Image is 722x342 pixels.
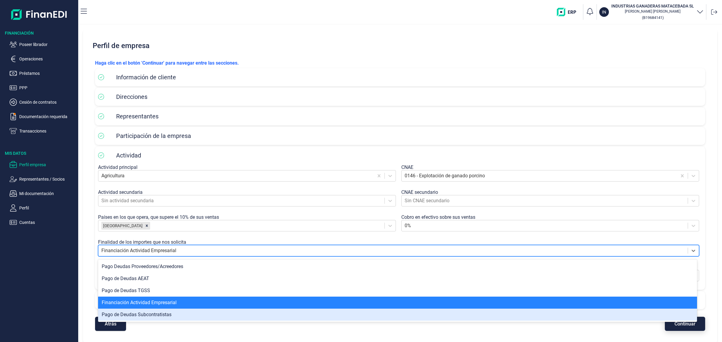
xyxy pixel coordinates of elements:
p: Transacciones [19,127,76,135]
button: Representantes / Socios [10,176,76,183]
button: Préstamos [10,70,76,77]
span: Continuar [674,322,696,326]
button: Continuar [665,317,705,331]
span: Atrás [105,322,116,326]
p: IN [602,9,606,15]
img: Logo de aplicación [11,5,67,24]
p: Representantes / Socios [19,176,76,183]
label: CNAE secundario [401,189,438,195]
label: Actividad principal [98,164,137,170]
button: Perfil empresa [10,161,76,168]
button: Transacciones [10,127,76,135]
p: Préstamos [19,70,76,77]
img: erp [557,8,581,16]
button: Perfil [10,204,76,212]
button: Poseer librador [10,41,76,48]
p: Operaciones [19,55,76,63]
button: Atrás [95,317,126,331]
p: PPP [19,84,76,91]
p: Documentación requerida [19,113,76,120]
p: Mi documentación [19,190,76,197]
div: Pago Deudas Proveedores/Acreedores [98,261,697,273]
p: Perfil [19,204,76,212]
button: PPP [10,84,76,91]
h2: Perfil de empresa [90,37,710,55]
button: Operaciones [10,55,76,63]
p: Perfil empresa [19,161,76,168]
div: Pago de Deudas AEAT [98,273,697,285]
label: Actividad secundaria [98,189,143,195]
p: Cesión de contratos [19,99,76,106]
span: Representantes [116,113,159,120]
button: Cuentas [10,219,76,226]
button: Documentación requerida [10,113,76,120]
div: [GEOGRAPHIC_DATA] [101,222,143,230]
label: Finalidad de los importes que nos solicita [98,239,186,245]
div: Pago de Deudas TGSS [98,285,697,297]
span: Información de cliente [116,74,176,81]
span: Direcciones [116,93,147,100]
label: Cobro en efectivo sobre sus ventas [401,214,475,220]
button: Cesión de contratos [10,99,76,106]
small: Copiar cif [642,15,664,20]
button: ININDUSTRIAS GANADERAS MATACEBADA SL[PERSON_NAME] [PERSON_NAME](B19684141) [599,3,704,21]
p: Poseer librador [19,41,76,48]
p: Haga clic en el botón 'Continuar' para navegar entre las secciones. [95,60,705,67]
label: CNAE [401,164,413,170]
button: Mi documentación [10,190,76,197]
p: [PERSON_NAME] [PERSON_NAME] [611,9,694,14]
span: Actividad [116,152,141,159]
span: Participación de la empresa [116,132,191,139]
label: Países en los que opera, que supere el 10% de sus ventas [98,214,219,220]
p: Cuentas [19,219,76,226]
h3: INDUSTRIAS GANADERAS MATACEBADA SL [611,3,694,9]
div: Remove España [143,222,150,230]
